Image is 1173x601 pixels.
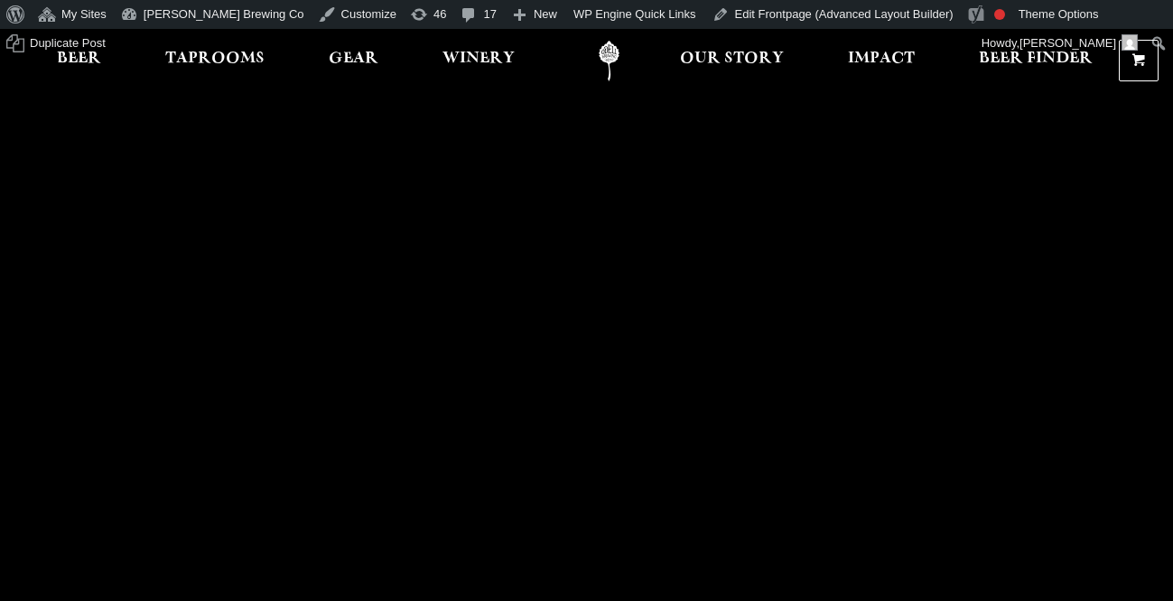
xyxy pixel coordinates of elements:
[154,41,276,81] a: Taprooms
[317,41,390,81] a: Gear
[329,52,378,66] span: Gear
[994,9,1005,20] div: Focus keyphrase not set
[442,52,515,66] span: Winery
[975,29,1145,58] a: Howdy,
[575,41,643,81] a: Odell Home
[967,41,1104,81] a: Beer Finder
[431,41,526,81] a: Winery
[680,52,784,66] span: Our Story
[30,29,106,58] span: Duplicate Post
[979,52,1093,66] span: Beer Finder
[57,52,101,66] span: Beer
[668,41,796,81] a: Our Story
[836,41,926,81] a: Impact
[165,52,265,66] span: Taprooms
[1019,36,1116,50] span: [PERSON_NAME]
[45,41,113,81] a: Beer
[848,52,915,66] span: Impact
